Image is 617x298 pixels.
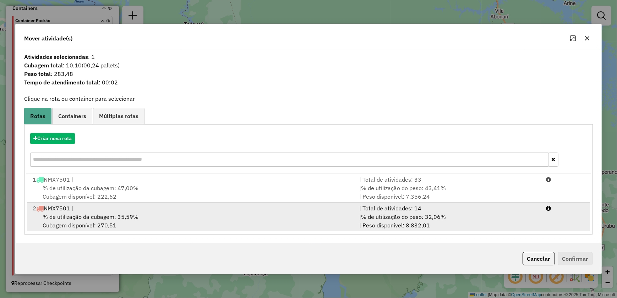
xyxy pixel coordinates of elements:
[24,79,99,86] strong: Tempo de atendimento total
[546,177,551,182] i: Porcentagens após mover as atividades: Cubagem: 49,40% Peso: 45,59%
[28,175,355,184] div: 1 NMX7501 |
[567,33,579,44] button: Maximize
[30,133,75,144] button: Criar nova rota
[355,213,542,230] div: | | Peso disponível: 8.832,01
[20,61,597,70] span: : 10,10
[355,204,542,213] div: | Total de atividades: 14
[24,53,88,60] strong: Atividades selecionadas
[28,184,355,201] div: Cubagem disponível: 222,62
[58,113,86,119] span: Containers
[355,184,542,201] div: | | Peso disponível: 7.356,24
[82,62,120,69] span: (00,24 pallets)
[523,252,555,265] button: Cancelar
[20,78,597,87] span: : 00:02
[99,113,138,119] span: Múltiplas rotas
[24,62,63,69] strong: Cubagem total
[43,213,138,220] span: % de utilização da cubagem: 35,59%
[28,204,355,213] div: 2 NMX7501 |
[28,213,355,230] div: Cubagem disponível: 270,51
[355,175,542,184] div: | Total de atividades: 33
[24,94,135,103] label: Clique na rota ou container para selecionar
[43,184,138,192] span: % de utilização da cubagem: 47,00%
[361,213,446,220] span: % de utilização do peso: 32,06%
[20,53,597,61] span: : 1
[20,70,597,78] span: : 283,48
[30,113,45,119] span: Rotas
[24,70,51,77] strong: Peso total
[24,34,72,43] span: Mover atividade(s)
[546,205,551,211] i: Porcentagens após mover as atividades: Cubagem: 38,00% Peso: 34,24%
[361,184,446,192] span: % de utilização do peso: 43,41%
